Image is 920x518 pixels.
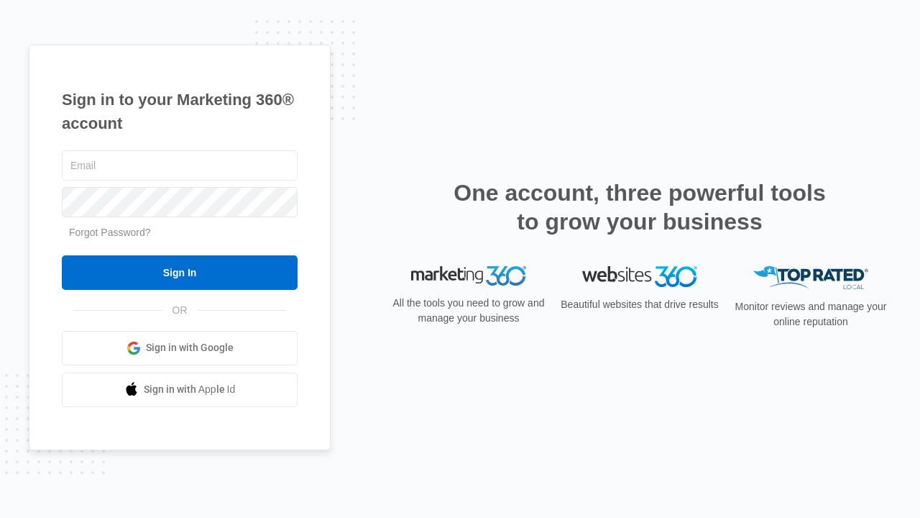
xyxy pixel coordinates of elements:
[62,255,298,290] input: Sign In
[146,340,234,355] span: Sign in with Google
[449,178,830,236] h2: One account, three powerful tools to grow your business
[62,373,298,407] a: Sign in with Apple Id
[753,266,868,290] img: Top Rated Local
[69,227,151,238] a: Forgot Password?
[388,296,549,326] p: All the tools you need to grow and manage your business
[162,303,198,318] span: OR
[62,331,298,365] a: Sign in with Google
[559,297,720,312] p: Beautiful websites that drive results
[62,150,298,181] input: Email
[62,88,298,135] h1: Sign in to your Marketing 360® account
[582,266,697,287] img: Websites 360
[144,382,236,397] span: Sign in with Apple Id
[730,299,891,330] p: Monitor reviews and manage your online reputation
[411,266,526,286] img: Marketing 360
